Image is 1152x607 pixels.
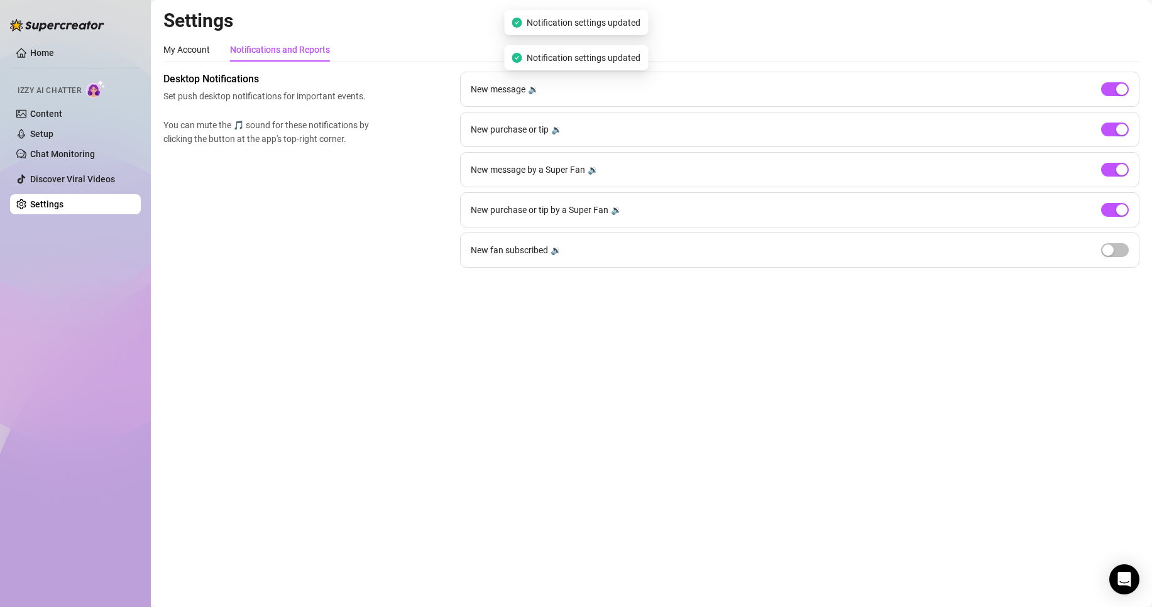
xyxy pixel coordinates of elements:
div: 🔉 [551,123,562,136]
a: Setup [30,129,53,139]
span: New purchase or tip [471,123,549,136]
div: Notifications and Reports [230,43,330,57]
span: You can mute the 🎵 sound for these notifications by clicking the button at the app's top-right co... [163,118,375,146]
span: New message [471,82,525,96]
span: Notification settings updated [527,16,640,30]
span: Set push desktop notifications for important events. [163,89,375,103]
a: Discover Viral Videos [30,174,115,184]
a: Settings [30,199,63,209]
div: 🔉 [551,243,561,257]
a: Chat Monitoring [30,149,95,159]
div: My Account [163,43,210,57]
h2: Settings [163,9,1139,33]
img: AI Chatter [86,80,106,98]
div: 🔉 [588,163,598,177]
span: Izzy AI Chatter [18,85,81,97]
div: 🔉 [611,203,622,217]
a: Home [30,48,54,58]
span: New fan subscribed [471,243,548,257]
span: New purchase or tip by a Super Fan [471,203,608,217]
div: Open Intercom Messenger [1109,564,1139,594]
span: Desktop Notifications [163,72,375,87]
span: New message by a Super Fan [471,163,585,177]
img: logo-BBDzfeDw.svg [10,19,104,31]
span: Notification settings updated [527,51,640,65]
span: check-circle [512,53,522,63]
div: 🔉 [528,82,539,96]
span: check-circle [512,18,522,28]
a: Content [30,109,62,119]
